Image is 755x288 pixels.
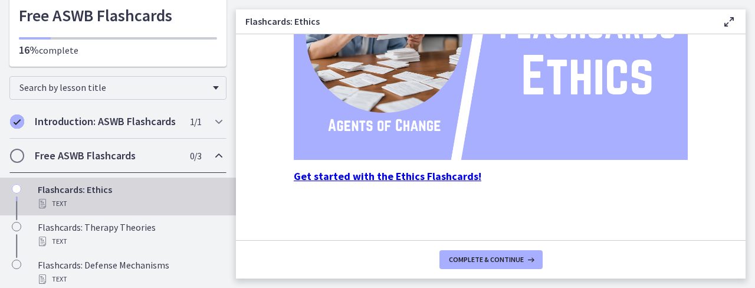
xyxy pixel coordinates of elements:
[245,14,703,28] h3: Flashcards: Ethics
[38,234,222,248] div: Text
[35,114,179,129] h2: Introduction: ASWB Flashcards
[294,169,481,183] strong: Get started with the Ethics Flashcards!
[190,149,201,163] span: 0 / 3
[38,258,222,286] div: Flashcards: Defense Mechanisms
[35,149,179,163] h2: Free ASWB Flashcards
[190,114,201,129] span: 1 / 1
[38,197,222,211] div: Text
[10,114,24,129] i: Completed
[19,3,217,28] h1: Free ASWB Flashcards
[439,250,543,269] button: Complete & continue
[294,171,481,182] a: Get started with the Ethics Flashcards!
[449,255,524,264] span: Complete & continue
[19,43,217,57] p: complete
[9,76,226,100] div: Search by lesson title
[38,220,222,248] div: Flashcards: Therapy Theories
[38,272,222,286] div: Text
[19,43,39,57] span: 16%
[38,182,222,211] div: Flashcards: Ethics
[19,81,207,93] span: Search by lesson title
